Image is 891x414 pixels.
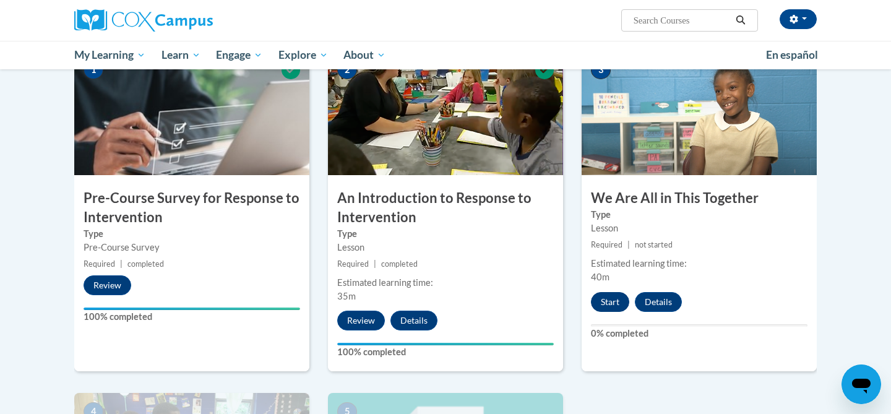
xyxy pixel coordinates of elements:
h3: Pre-Course Survey for Response to Intervention [74,189,309,227]
label: Type [591,208,807,222]
span: 40m [591,272,609,282]
a: Engage [208,41,270,69]
label: Type [84,227,300,241]
img: Course Image [328,51,563,175]
a: My Learning [66,41,153,69]
button: Details [635,292,682,312]
h3: We Are All in This Together [582,189,817,208]
div: Estimated learning time: [337,276,554,290]
span: En español [766,48,818,61]
label: 0% completed [591,327,807,340]
span: 1 [84,61,103,79]
span: | [120,259,123,269]
span: Required [337,259,369,269]
label: Type [337,227,554,241]
span: About [343,48,385,63]
button: Review [337,311,385,330]
span: | [627,240,630,249]
img: Course Image [582,51,817,175]
a: Explore [270,41,336,69]
button: Search [731,13,750,28]
div: Main menu [56,41,835,69]
a: En español [758,42,826,68]
span: 35m [337,291,356,301]
iframe: Button to launch messaging window [841,364,881,404]
span: 3 [591,61,611,79]
span: | [374,259,376,269]
span: 2 [337,61,357,79]
label: 100% completed [84,310,300,324]
div: Estimated learning time: [591,257,807,270]
span: not started [635,240,673,249]
div: Your progress [84,308,300,310]
a: Learn [153,41,209,69]
img: Course Image [74,51,309,175]
a: Cox Campus [74,9,309,32]
span: Explore [278,48,328,63]
button: Review [84,275,131,295]
button: Start [591,292,629,312]
span: Required [84,259,115,269]
img: Cox Campus [74,9,213,32]
h3: An Introduction to Response to Intervention [328,189,563,227]
div: Your progress [337,343,554,345]
span: completed [127,259,164,269]
span: completed [381,259,418,269]
span: Required [591,240,622,249]
a: About [336,41,394,69]
div: Lesson [591,222,807,235]
span: Learn [161,48,200,63]
button: Account Settings [780,9,817,29]
label: 100% completed [337,345,554,359]
button: Details [390,311,437,330]
span: Engage [216,48,262,63]
input: Search Courses [632,13,731,28]
span: My Learning [74,48,145,63]
div: Pre-Course Survey [84,241,300,254]
div: Lesson [337,241,554,254]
